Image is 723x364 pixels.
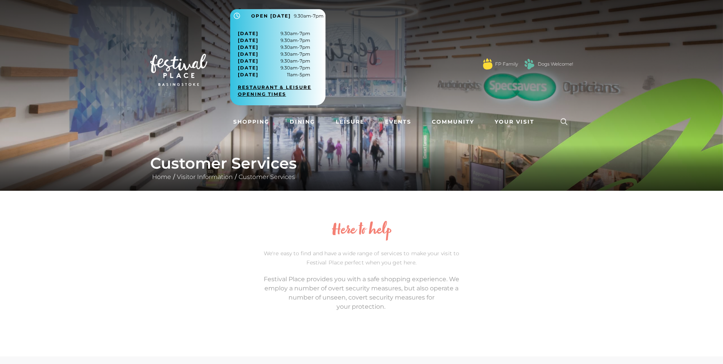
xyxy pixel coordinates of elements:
h2: Here to help [259,222,465,239]
button: Open [DATE] 9.30am-7pm [230,9,325,23]
img: Festival Place Logo [150,54,207,86]
span: 9.30am-7pm [238,30,310,37]
span: [DATE] [238,64,258,71]
span: 9.30am-7pm [238,37,310,44]
span: 9.30am-7pm [238,51,310,58]
span: Festival Place provides you with a safe shopping experience. We employ a number of overt security... [264,275,459,301]
a: Restaurant & Leisure opening times [238,84,324,98]
a: Dining [287,115,318,129]
span: [DATE] [238,71,258,78]
span: 9.30am-7pm [238,64,310,71]
h1: Customer Services [150,154,573,172]
span: Your Visit [495,118,534,126]
a: FP Family [495,61,518,68]
a: Events [382,115,414,129]
a: Home [150,173,173,180]
span: [DATE] [238,30,258,37]
span: 9.30am-7pm [294,13,324,19]
span: 9.30am-7pm [238,58,310,64]
span: We're easy to find and have a wide range of services to make your visit to Festival Place perfect... [264,250,459,266]
a: Shopping [230,115,273,129]
span: [DATE] [238,37,258,44]
span: 11am-5pm [238,71,310,78]
span: Open [DATE] [251,13,291,19]
span: [DATE] [238,44,258,51]
div: / / [144,154,579,182]
a: Visitor Information [175,173,235,180]
a: Customer Services [237,173,297,180]
a: Dogs Welcome! [538,61,573,68]
a: Your Visit [492,115,541,129]
span: [DATE] [238,58,258,64]
a: Community [429,115,477,129]
a: Leisure [333,115,367,129]
span: your protection. [337,303,385,310]
span: [DATE] [238,51,258,58]
span: 9.30am-7pm [238,44,310,51]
